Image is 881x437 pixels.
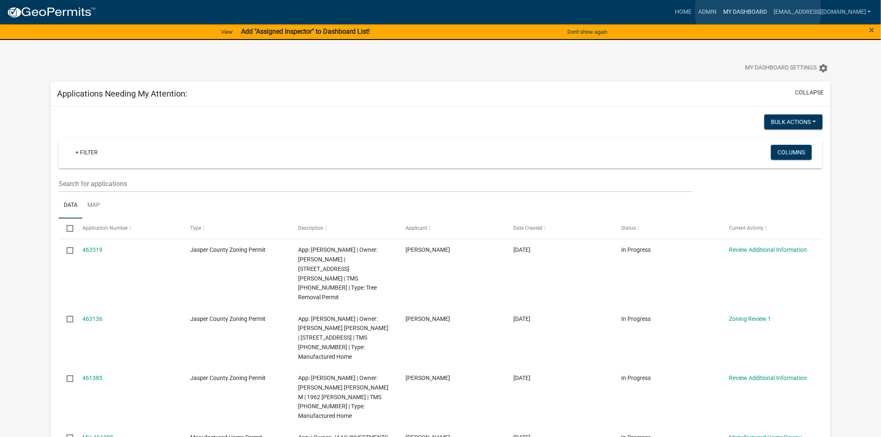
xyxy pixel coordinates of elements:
span: 08/13/2025 [514,315,531,322]
span: 08/13/2025 [514,246,531,253]
a: Map [82,192,105,219]
span: Jasper County Zoning Permit [190,315,266,322]
span: Applicant [406,225,428,231]
span: Dustin Tuten [406,375,450,381]
strong: Add "Assigned Inspector" to Dashboard List! [241,27,370,35]
datatable-header-cell: Applicant [398,218,506,238]
span: App: Felix Rivera | Owner: MORENO JEREMIAS | 298 MUNGIN CREEK RD | TMS 039-01-03-002 | Type: Tree... [298,246,378,300]
button: My Dashboard Settingssettings [739,60,835,76]
span: In Progress [621,246,651,253]
span: Date Created [514,225,543,231]
a: 461385 [82,375,102,381]
a: [EMAIL_ADDRESS][DOMAIN_NAME] [770,4,874,20]
span: Application Number [82,225,128,231]
datatable-header-cell: Current Activity [721,218,829,238]
span: My Dashboard Settings [745,63,817,73]
span: Status [621,225,636,231]
span: Type [190,225,201,231]
button: Close [869,25,875,35]
datatable-header-cell: Select [59,218,75,238]
datatable-header-cell: Date Created [505,218,613,238]
button: Don't show again [564,25,611,39]
input: Search for applications [59,175,693,192]
span: Jasper County Zoning Permit [190,375,266,381]
span: 08/08/2025 [514,375,531,381]
a: Review Additional Information [729,246,807,253]
a: My Dashboard [720,4,770,20]
span: Jasper County Zoning Permit [190,246,266,253]
a: Home [672,4,695,20]
h5: Applications Needing My Attention: [57,89,187,99]
button: Bulk Actions [764,114,823,129]
a: Review Additional Information [729,375,807,381]
button: collapse [795,88,824,97]
a: Data [59,192,82,219]
datatable-header-cell: Type [182,218,290,238]
datatable-header-cell: Application Number [75,218,182,238]
span: × [869,24,875,36]
datatable-header-cell: Status [613,218,721,238]
span: Description [298,225,324,231]
i: settings [819,63,829,73]
span: In Progress [621,315,651,322]
span: App: Jamie Tuten | Owner: DARA CARLA M | 1962 FLOYD RD | TMS 045-00-01-029 | Type: Manufactured Home [298,375,388,419]
span: App: fabiola garcia hernandez | Owner: SERVIN RICARDO TRUJILLO | 308 sardis rd | TMS 047-00-03-18... [298,315,388,360]
a: Zoning Review 1 [729,315,771,322]
span: Felix Rivera [406,246,450,253]
button: Columns [771,145,812,160]
span: In Progress [621,375,651,381]
a: Admin [695,4,720,20]
a: View [218,25,236,39]
a: 463136 [82,315,102,322]
a: 463319 [82,246,102,253]
span: fabiola garcia hernandez [406,315,450,322]
span: Current Activity [729,225,764,231]
a: + Filter [69,145,105,160]
datatable-header-cell: Description [290,218,398,238]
